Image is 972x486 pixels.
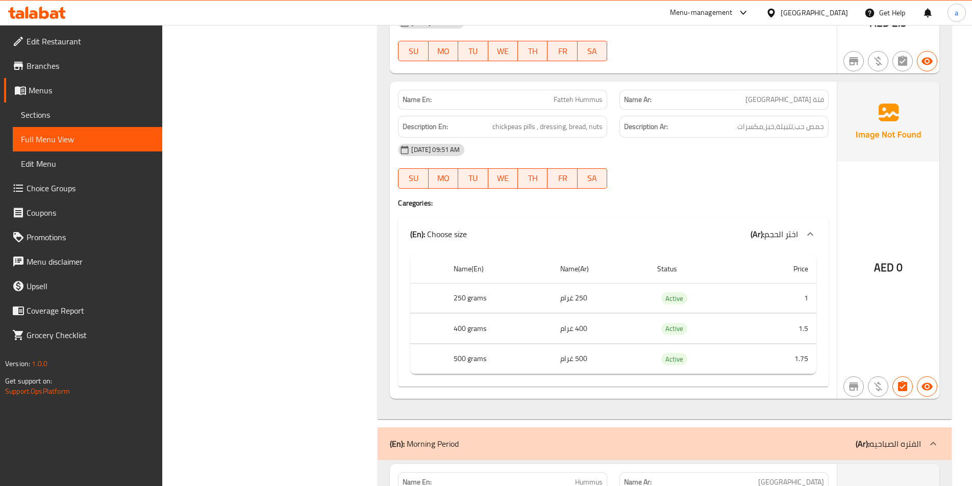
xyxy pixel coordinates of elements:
td: 400 غرام [552,314,649,344]
a: Sections [13,103,162,127]
span: اختر الحجم [764,226,798,242]
td: 1 [749,283,816,313]
span: Sections [21,109,154,121]
button: Not branch specific item [843,376,864,397]
img: Ae5nvW7+0k+MAAAAAElFTkSuQmCC [837,82,939,161]
span: FR [552,171,573,186]
a: Choice Groups [4,176,162,200]
td: 1.75 [749,344,816,374]
a: Upsell [4,274,162,298]
p: Choose size [410,228,467,240]
strong: Description En: [403,120,448,133]
strong: Name Ar: [624,94,652,105]
a: Support.OpsPlatform [5,385,70,398]
a: Full Menu View [13,127,162,151]
button: TH [518,41,547,61]
a: Coverage Report [4,298,162,323]
button: Purchased item [868,51,888,71]
a: Menus [4,78,162,103]
button: TU [458,168,488,189]
b: (Ar): [751,226,764,242]
a: Menu disclaimer [4,249,162,274]
button: Available [917,376,937,397]
span: Active [661,293,687,304]
span: Menus [29,84,154,96]
button: SU [398,168,428,189]
table: choices table [410,254,816,375]
span: Grocery Checklist [27,329,154,341]
span: [DATE] 09:51 AM [407,145,464,155]
button: SA [578,41,607,61]
button: FR [547,168,577,189]
span: TU [462,171,484,186]
span: MO [433,171,454,186]
td: 1.5 [749,314,816,344]
span: SA [582,171,603,186]
span: FR [552,44,573,59]
span: Coupons [27,207,154,219]
div: Menu-management [670,7,733,19]
button: MO [429,168,458,189]
strong: Description Ar: [624,120,668,133]
span: Fatteh Hummus [554,94,603,105]
span: WE [492,44,514,59]
span: TU [462,44,484,59]
span: Promotions [27,231,154,243]
th: Name(Ar) [552,254,649,284]
button: MO [429,41,458,61]
button: Not has choices [892,51,913,71]
p: الفتره الصباحيه [856,438,921,450]
span: Choice Groups [27,182,154,194]
div: [GEOGRAPHIC_DATA] [781,7,848,18]
a: Coupons [4,200,162,225]
span: Version: [5,357,30,370]
span: Upsell [27,280,154,292]
span: chickpeas pills , dressing, bread, nuts [492,120,603,133]
span: Edit Menu [21,158,154,170]
th: Name(En) [445,254,552,284]
button: TH [518,168,547,189]
a: Edit Restaurant [4,29,162,54]
span: Edit Restaurant [27,35,154,47]
div: (En): Choose size(Ar):اختر الحجم [398,218,829,250]
span: فتة [GEOGRAPHIC_DATA] [745,94,824,105]
span: WE [492,171,514,186]
div: Active [661,292,687,304]
span: Menu disclaimer [27,255,154,268]
span: AED [874,258,894,277]
span: Active [661,353,687,365]
th: 250 grams [445,283,552,313]
span: TH [522,171,543,186]
h4: Caregories: [398,198,829,208]
a: Edit Menu [13,151,162,176]
span: 1.0.0 [32,357,47,370]
th: Price [749,254,816,284]
button: SA [578,168,607,189]
span: 0 [896,258,903,277]
a: Branches [4,54,162,78]
button: FR [547,41,577,61]
b: (Ar): [856,436,869,451]
th: 400 grams [445,314,552,344]
span: حمص حب,تتبيلة,خبز,مكسرات [737,120,824,133]
button: WE [488,168,518,189]
span: MO [433,44,454,59]
span: Branches [27,60,154,72]
th: Status [649,254,749,284]
span: SU [403,44,424,59]
span: Coverage Report [27,304,154,317]
span: Active [661,323,687,335]
p: Morning Period [390,438,459,450]
button: WE [488,41,518,61]
a: Grocery Checklist [4,323,162,347]
div: Active [661,353,687,365]
span: TH [522,44,543,59]
th: 500 grams [445,344,552,374]
b: (En): [390,436,405,451]
span: a [955,7,958,18]
button: SU [398,41,428,61]
div: (En): Morning Period(Ar):الفتره الصباحيه [378,427,952,460]
td: 500 غرام [552,344,649,374]
button: TU [458,41,488,61]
